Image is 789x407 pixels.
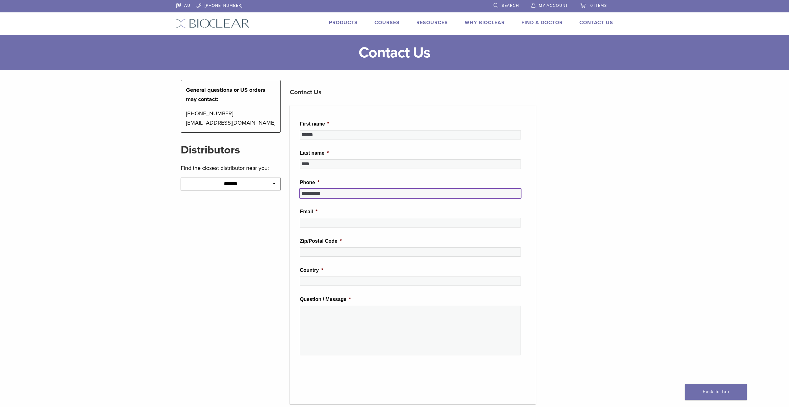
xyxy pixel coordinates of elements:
label: Phone [300,179,319,186]
a: Find A Doctor [521,20,563,26]
p: Find the closest distributor near you: [181,163,281,173]
h3: Contact Us [290,85,536,100]
a: Courses [375,20,400,26]
span: Search [502,3,519,8]
a: Resources [416,20,448,26]
label: First name [300,121,329,127]
h2: Distributors [181,143,281,157]
strong: General questions or US orders may contact: [186,86,265,103]
p: [PHONE_NUMBER] [EMAIL_ADDRESS][DOMAIN_NAME] [186,109,276,127]
img: Bioclear [176,19,250,28]
a: Products [329,20,358,26]
label: Country [300,267,323,274]
iframe: reCAPTCHA [300,365,394,389]
span: 0 items [590,3,607,8]
label: Question / Message [300,296,351,303]
a: Why Bioclear [465,20,505,26]
span: My Account [539,3,568,8]
a: Back To Top [685,384,747,400]
label: Last name [300,150,329,157]
a: Contact Us [579,20,613,26]
label: Email [300,209,317,215]
label: Zip/Postal Code [300,238,342,245]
